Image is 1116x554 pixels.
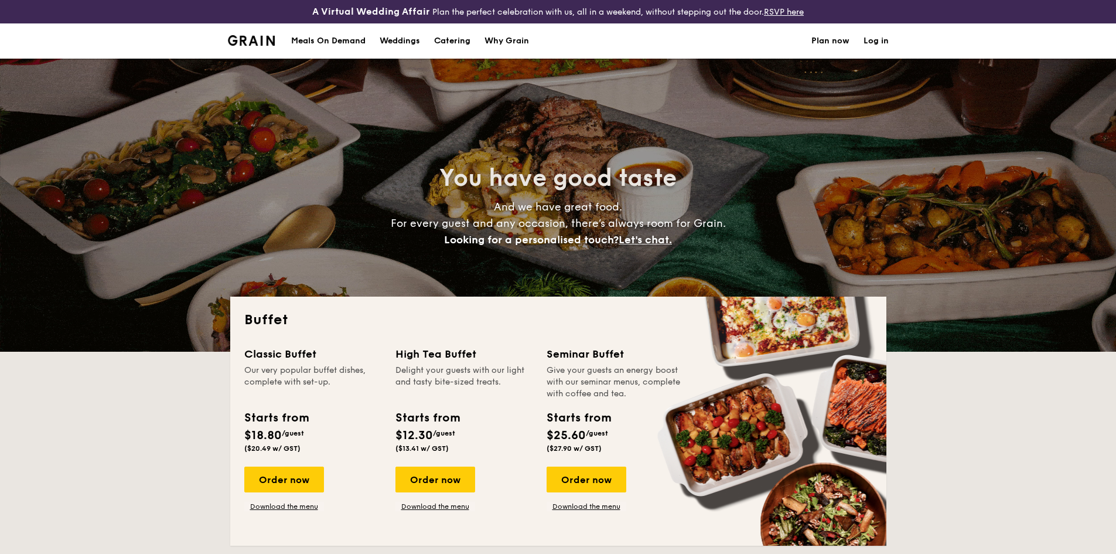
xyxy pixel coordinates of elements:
a: Meals On Demand [284,23,373,59]
span: ($13.41 w/ GST) [395,444,449,453]
span: /guest [433,429,455,437]
a: Download the menu [547,502,626,511]
div: Seminar Buffet [547,346,684,362]
span: Let's chat. [619,233,672,246]
h4: A Virtual Wedding Affair [312,5,430,19]
div: Our very popular buffet dishes, complete with set-up. [244,365,381,400]
div: Give your guests an energy boost with our seminar menus, complete with coffee and tea. [547,365,684,400]
span: ($27.90 w/ GST) [547,444,602,453]
span: /guest [586,429,608,437]
div: Why Grain [484,23,529,59]
div: Order now [395,467,475,492]
div: Starts from [395,409,459,427]
h2: Buffet [244,311,872,329]
a: Weddings [373,23,427,59]
span: ($20.49 w/ GST) [244,444,301,453]
a: RSVP here [764,7,804,17]
span: $18.80 [244,429,282,443]
a: Why Grain [477,23,536,59]
div: Classic Buffet [244,346,381,362]
a: Logotype [228,35,275,46]
div: Plan the perfect celebration with us, all in a weekend, without stepping out the door. [221,5,896,19]
div: Starts from [244,409,308,427]
a: Log in [864,23,889,59]
h1: Catering [434,23,470,59]
a: Plan now [811,23,849,59]
span: $12.30 [395,429,433,443]
div: Meals On Demand [291,23,366,59]
img: Grain [228,35,275,46]
div: Order now [547,467,626,492]
div: Delight your guests with our light and tasty bite-sized treats. [395,365,533,400]
span: Looking for a personalised touch? [444,233,619,246]
a: Catering [427,23,477,59]
a: Download the menu [244,502,324,511]
span: /guest [282,429,304,437]
div: Order now [244,467,324,492]
div: High Tea Buffet [395,346,533,362]
span: And we have great food. For every guest and any occasion, there’s always room for Grain. [391,200,726,246]
span: You have good taste [439,164,677,192]
div: Weddings [380,23,420,59]
span: $25.60 [547,429,586,443]
div: Starts from [547,409,610,427]
a: Download the menu [395,502,475,511]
